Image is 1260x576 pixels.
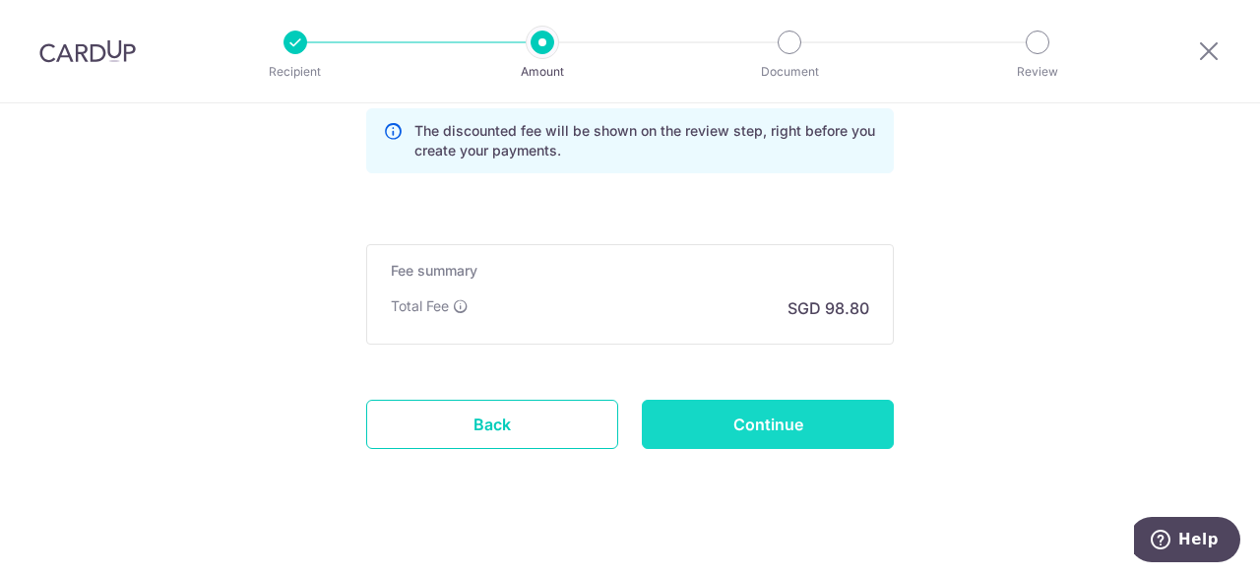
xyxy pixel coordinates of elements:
[470,62,615,82] p: Amount
[366,400,618,449] a: Back
[1134,517,1240,566] iframe: Opens a widget where you can find more information
[222,62,368,82] p: Recipient
[39,39,136,63] img: CardUp
[391,261,869,281] h5: Fee summary
[787,296,869,320] p: SGD 98.80
[391,296,449,316] p: Total Fee
[642,400,894,449] input: Continue
[965,62,1110,82] p: Review
[414,121,877,160] p: The discounted fee will be shown on the review step, right before you create your payments.
[717,62,862,82] p: Document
